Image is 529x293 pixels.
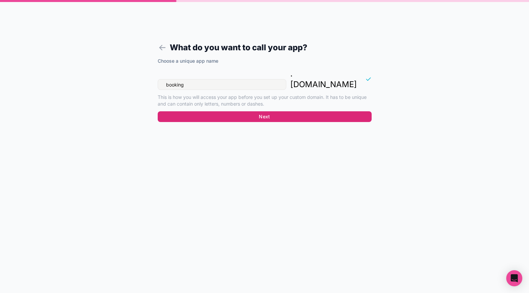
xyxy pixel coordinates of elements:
p: This is how you will access your app before you set up your custom domain. It has to be unique an... [158,94,372,107]
label: Choose a unique app name [158,58,218,64]
input: tattoosbydan [158,79,286,90]
p: . [DOMAIN_NAME] [290,68,357,90]
h1: What do you want to call your app? [158,42,372,54]
div: Open Intercom Messenger [506,270,522,286]
button: Next [158,111,372,122]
